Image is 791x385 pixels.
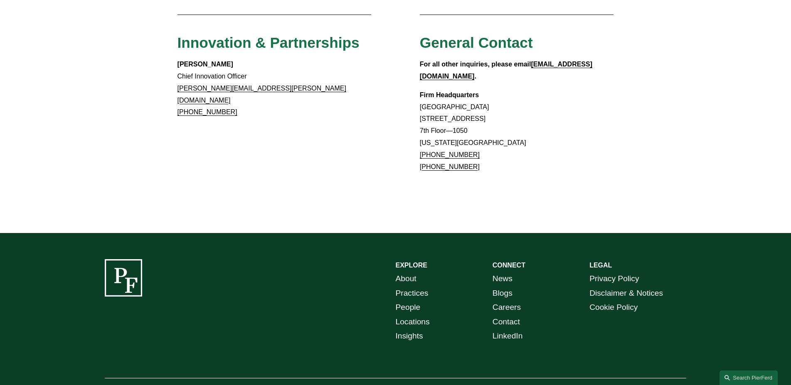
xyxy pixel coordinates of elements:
a: [PERSON_NAME][EMAIL_ADDRESS][PERSON_NAME][DOMAIN_NAME] [177,85,346,104]
a: Practices [396,286,429,301]
a: [PHONE_NUMBER] [420,163,480,170]
a: About [396,272,416,286]
a: Disclaimer & Notices [589,286,663,301]
a: LinkedIn [493,329,523,343]
span: Innovation & Partnerships [177,34,360,51]
a: [PHONE_NUMBER] [177,108,237,115]
a: Blogs [493,286,513,301]
a: [PHONE_NUMBER] [420,151,480,158]
strong: For all other inquiries, please email [420,61,531,68]
p: Chief Innovation Officer [177,59,372,118]
strong: [PERSON_NAME] [177,61,233,68]
p: [GEOGRAPHIC_DATA] [STREET_ADDRESS] 7th Floor—1050 [US_STATE][GEOGRAPHIC_DATA] [420,89,614,173]
strong: EXPLORE [396,262,427,269]
strong: CONNECT [493,262,525,269]
a: Cookie Policy [589,300,638,315]
strong: Firm Headquarters [420,91,479,98]
a: People [396,300,421,315]
strong: . [474,73,476,80]
span: General Contact [420,34,533,51]
a: Insights [396,329,423,343]
a: Contact [493,315,520,329]
a: Privacy Policy [589,272,639,286]
a: News [493,272,513,286]
a: Search this site [720,370,778,385]
strong: LEGAL [589,262,612,269]
a: Careers [493,300,521,315]
a: Locations [396,315,430,329]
